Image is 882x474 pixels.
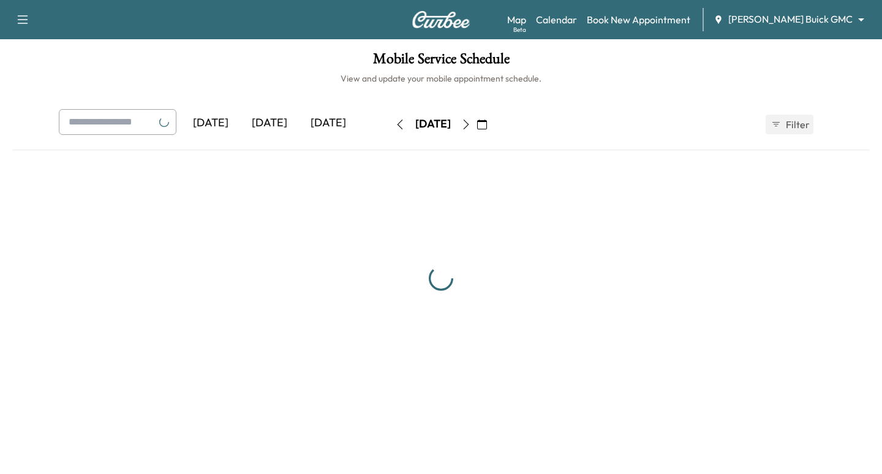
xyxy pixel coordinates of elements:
[587,12,690,27] a: Book New Appointment
[786,117,808,132] span: Filter
[12,52,870,72] h1: Mobile Service Schedule
[536,12,577,27] a: Calendar
[240,109,299,137] div: [DATE]
[299,109,358,137] div: [DATE]
[415,117,451,132] div: [DATE]
[507,12,526,27] a: MapBeta
[181,109,240,137] div: [DATE]
[766,115,813,134] button: Filter
[412,11,470,28] img: Curbee Logo
[12,72,870,85] h6: View and update your mobile appointment schedule.
[513,25,526,34] div: Beta
[728,12,853,26] span: [PERSON_NAME] Buick GMC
